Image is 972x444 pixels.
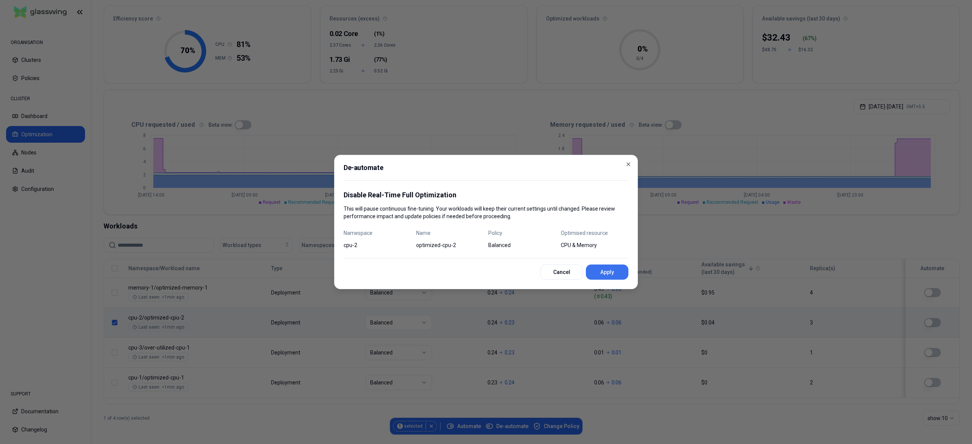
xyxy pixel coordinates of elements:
[416,229,484,237] span: Name
[344,164,628,181] h2: De-automate
[488,229,556,237] span: Policy
[416,241,484,249] span: optimized-cpu-2
[540,265,583,280] button: Cancel
[344,190,628,200] p: Disable Real-Time Full Optimization
[344,190,628,220] div: This will pause continuous fine-tuning. Your workloads will keep their current settings until cha...
[344,229,412,237] span: Namespace
[488,241,556,249] span: Balanced
[561,229,629,237] span: Optimised resource
[344,241,412,249] span: cpu-2
[586,265,628,280] button: Apply
[561,241,629,249] span: CPU & Memory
